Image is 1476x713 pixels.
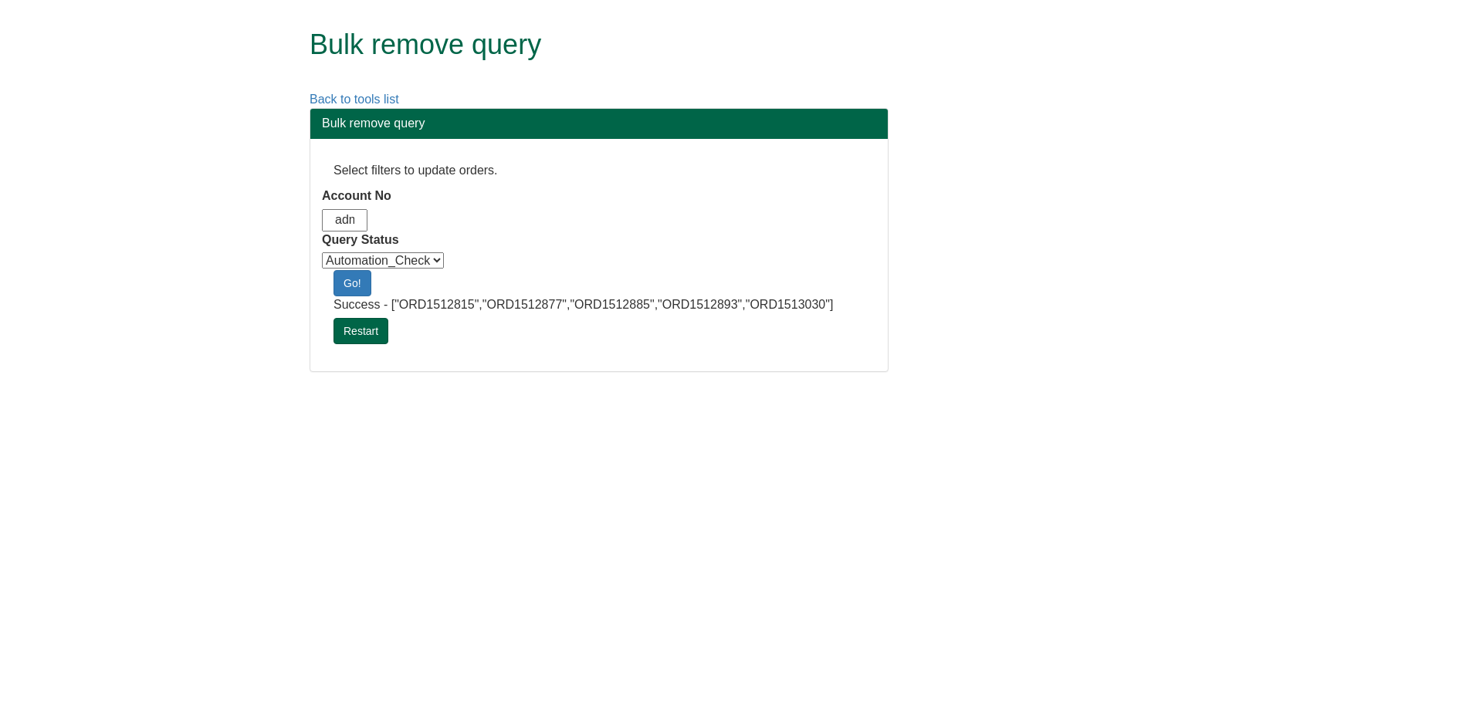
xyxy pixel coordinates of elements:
span: Success - ["ORD1512815","ORD1512877","ORD1512885","ORD1512893","ORD1513030"] [333,298,833,311]
h1: Bulk remove query [310,29,1132,60]
label: Query Status [322,231,399,249]
label: Account No [322,188,391,205]
a: Go! [333,270,371,296]
p: Select filters to update orders. [333,162,865,180]
h3: Bulk remove query [322,117,876,130]
a: Back to tools list [310,93,399,106]
a: Restart [333,318,388,344]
